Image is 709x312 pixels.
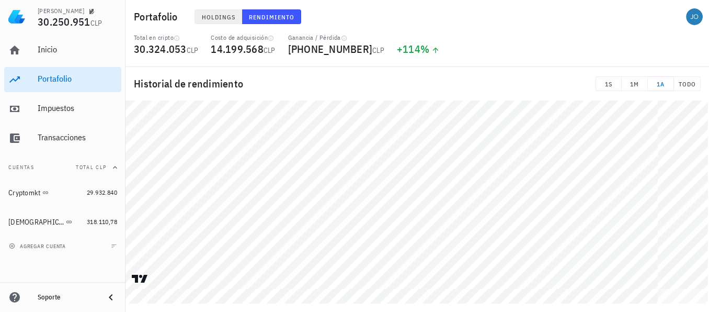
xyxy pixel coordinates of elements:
[11,243,66,250] span: agregar cuenta
[4,67,121,92] a: Portafolio
[201,13,236,21] span: Holdings
[4,155,121,180] button: CuentasTotal CLP
[596,76,622,91] button: 1S
[397,44,440,54] div: +114
[288,42,373,56] span: [PHONE_NUMBER]
[87,218,117,226] span: 318.110,78
[211,34,275,42] div: Costo de adquisición
[4,180,121,205] a: Cryptomkt 29.932.840
[134,34,198,42] div: Total en cripto
[38,15,90,29] span: 30.250.951
[38,44,117,54] div: Inicio
[420,42,429,56] span: %
[622,76,648,91] button: 1M
[131,274,149,284] a: Charting by TradingView
[211,42,264,56] span: 14.199.568
[90,18,102,28] span: CLP
[4,126,121,151] a: Transacciones
[288,34,384,42] div: Ganancia / Pérdida
[76,164,107,171] span: Total CLP
[648,76,674,91] button: 1A
[6,241,71,251] button: agregar cuenta
[187,46,199,55] span: CLP
[8,188,40,197] div: Cryptomkt
[600,80,617,88] span: 1S
[248,13,294,21] span: Rendimiento
[686,8,703,25] div: avatar
[38,132,117,142] div: Transacciones
[38,7,84,15] div: [PERSON_NAME]
[195,9,243,24] button: Holdings
[372,46,384,55] span: CLP
[38,293,96,302] div: Soporte
[38,103,117,113] div: Impuestos
[4,38,121,63] a: Inicio
[38,74,117,84] div: Portafolio
[4,209,121,235] a: [DEMOGRAPHIC_DATA] 318.110,78
[652,80,669,88] span: 1A
[8,8,25,25] img: LedgiFi
[626,80,643,88] span: 1M
[4,96,121,121] a: Impuestos
[674,76,701,91] button: TODO
[87,188,117,196] span: 29.932.840
[242,9,301,24] button: Rendimiento
[678,80,696,88] span: TODO
[8,218,64,227] div: [DEMOGRAPHIC_DATA]
[264,46,276,55] span: CLP
[125,67,709,101] div: Historial de rendimiento
[134,42,187,56] span: 30.324.053
[134,8,182,25] h1: Portafolio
